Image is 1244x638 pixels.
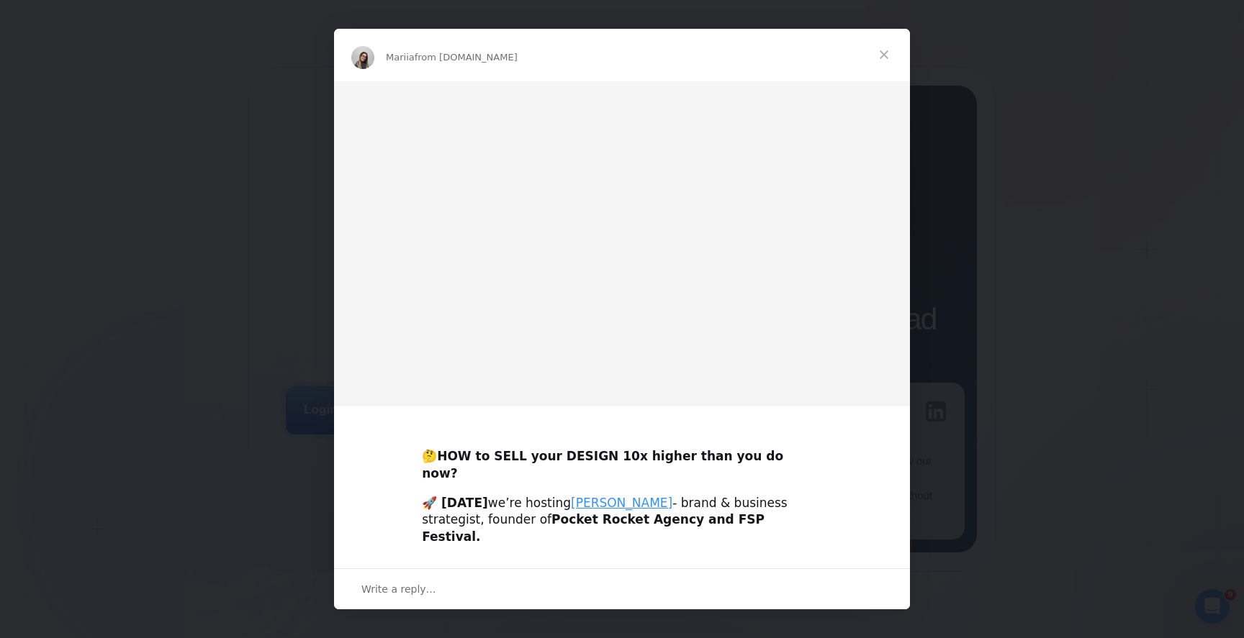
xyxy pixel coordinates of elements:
[422,512,765,544] b: Pocket Rocket Agency and FSP Festival.
[422,495,822,546] div: we’re hosting - brand & business strategist, founder of
[415,52,518,63] span: from [DOMAIN_NAME]
[361,580,436,598] span: Write a reply…
[351,46,374,69] img: Profile image for Mariia
[571,496,672,510] a: [PERSON_NAME]
[422,496,488,510] b: 🚀 [DATE]
[858,29,910,81] span: Close
[334,568,910,609] div: Open conversation and reply
[422,449,783,480] b: HOW to SELL your DESIGN 10x higher than you do now?
[422,431,822,482] div: 🤔
[386,52,415,63] span: Mariia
